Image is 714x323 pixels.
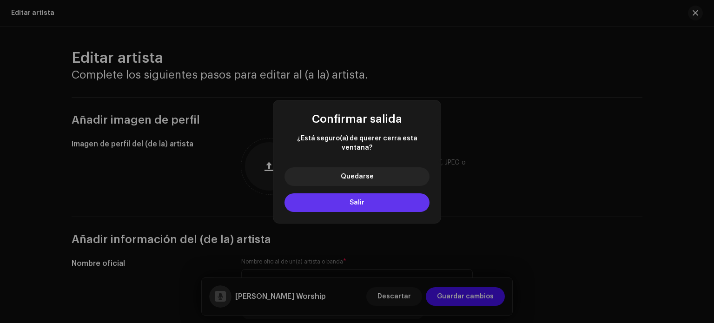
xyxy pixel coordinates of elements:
[284,134,430,152] span: ¿Está seguro(a) de querer cerra esta ventana?
[341,173,374,180] span: Quedarse
[312,113,402,125] span: Confirmar salida
[284,167,430,186] button: Quedarse
[350,199,364,206] span: Salir
[284,193,430,212] button: Salir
